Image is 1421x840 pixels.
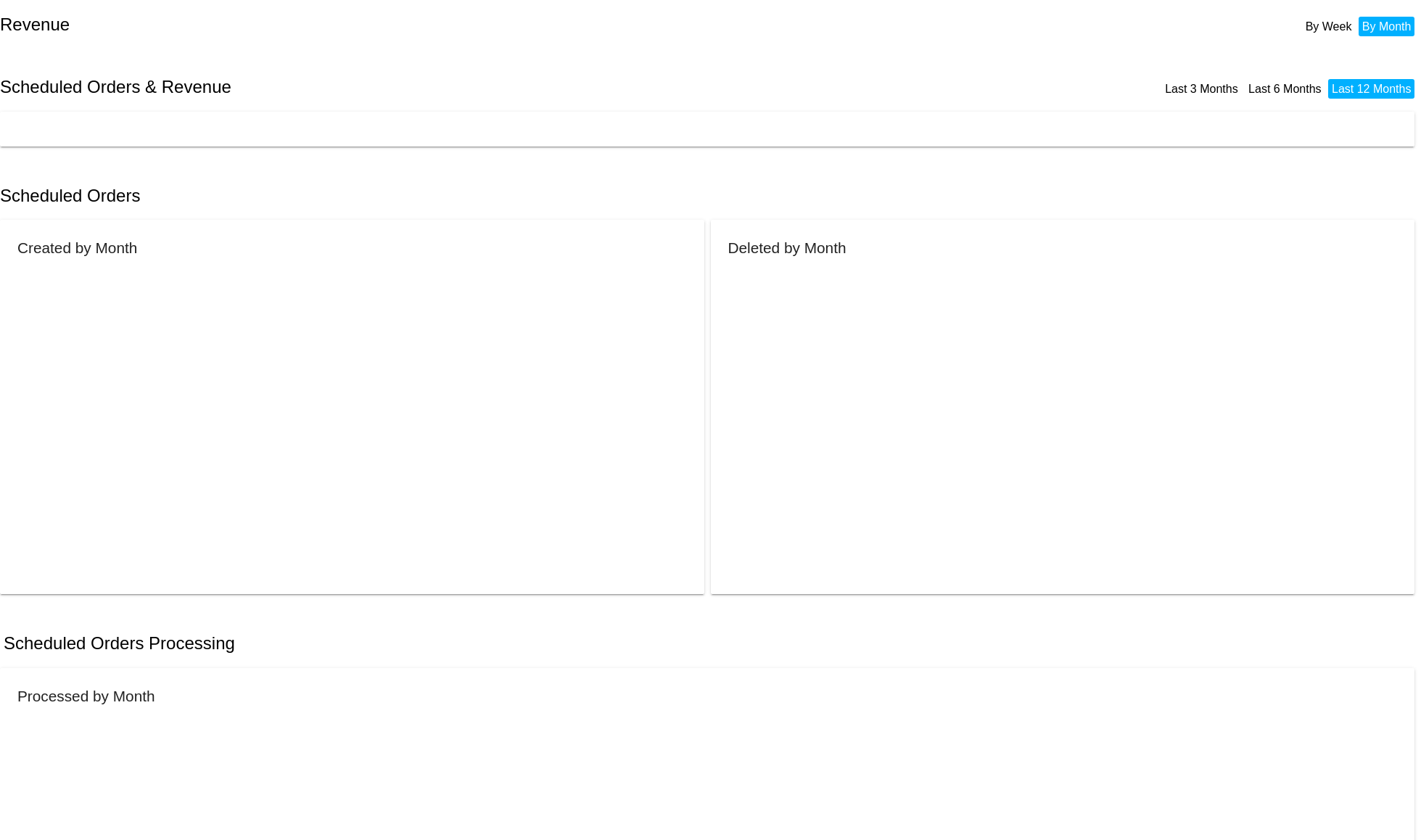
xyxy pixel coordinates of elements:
[728,239,847,256] h2: Deleted by Month
[1248,83,1322,95] a: Last 6 Months
[1332,83,1411,95] a: Last 12 Months
[17,239,137,256] h2: Created by Month
[4,633,235,654] h2: Scheduled Orders Processing
[17,688,155,704] h2: Processed by Month
[1302,17,1356,36] li: By Week
[1359,17,1415,36] li: By Month
[1165,83,1238,95] a: Last 3 Months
